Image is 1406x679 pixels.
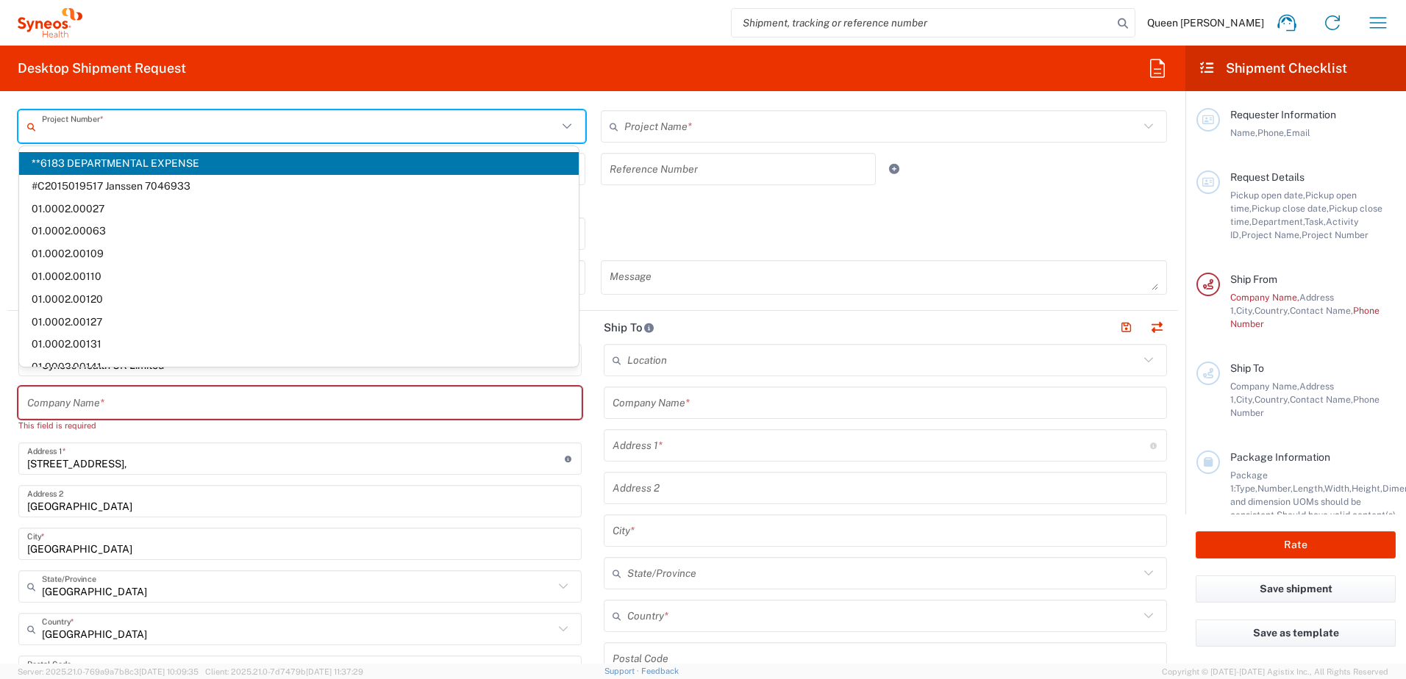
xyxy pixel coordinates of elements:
span: Server: 2025.21.0-769a9a7b8c3 [18,667,199,676]
span: Number, [1257,483,1293,494]
span: 01.0002.00131 [19,333,579,356]
span: Type, [1235,483,1257,494]
span: Pickup open date, [1230,190,1305,201]
span: **6183 DEPARTMENTAL EXPENSE [19,152,579,175]
h2: Shipment Checklist [1199,60,1347,77]
span: 01.0002.00120 [19,288,579,311]
span: #C2015019517 Janssen 7046933 [19,175,579,198]
span: Company Name, [1230,292,1299,303]
span: Phone, [1257,127,1286,138]
input: Shipment, tracking or reference number [732,9,1113,37]
span: 01.0002.00109 [19,242,579,265]
span: Copyright © [DATE]-[DATE] Agistix Inc., All Rights Reserved [1162,665,1388,678]
span: City, [1236,305,1255,316]
span: 01.0002.00141 [19,356,579,378]
span: Project Name, [1241,229,1302,240]
span: Length, [1293,483,1324,494]
span: Queen [PERSON_NAME] [1147,16,1264,29]
h2: Desktop Shipment Request [18,60,186,77]
span: Pickup close date, [1252,203,1329,214]
h2: Ship To [604,320,654,335]
span: Country, [1255,305,1290,316]
span: Package 1: [1230,470,1268,494]
span: Package Information [1230,451,1330,463]
span: Width, [1324,483,1352,494]
span: 01.0002.00063 [19,220,579,242]
span: Email [1286,127,1310,138]
span: Requester Information [1230,109,1336,121]
button: Save shipment [1196,575,1396,603]
span: Name, [1230,127,1257,138]
span: Should have valid content(s) [1277,509,1396,520]
button: Rate [1196,531,1396,558]
span: 01.0002.00127 [19,311,579,334]
span: City, [1236,394,1255,405]
span: Company Name, [1230,381,1299,392]
div: This field is required [18,419,582,432]
span: Department, [1252,216,1305,227]
span: Contact Name, [1290,305,1353,316]
span: Country, [1255,394,1290,405]
a: Support [604,667,641,675]
span: [DATE] 11:37:29 [306,667,363,676]
span: Ship To [1230,362,1264,374]
span: Contact Name, [1290,394,1353,405]
span: Request Details [1230,171,1305,183]
button: Save as template [1196,619,1396,647]
span: Ship From [1230,273,1277,285]
span: Project Number [1302,229,1368,240]
a: Add Reference [884,159,904,179]
span: Height, [1352,483,1382,494]
span: [DATE] 10:09:35 [139,667,199,676]
span: Task, [1305,216,1326,227]
span: 01.0002.00110 [19,265,579,288]
span: Client: 2025.21.0-7d7479b [205,667,363,676]
span: 01.0002.00027 [19,198,579,220]
a: Feedback [641,667,679,675]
